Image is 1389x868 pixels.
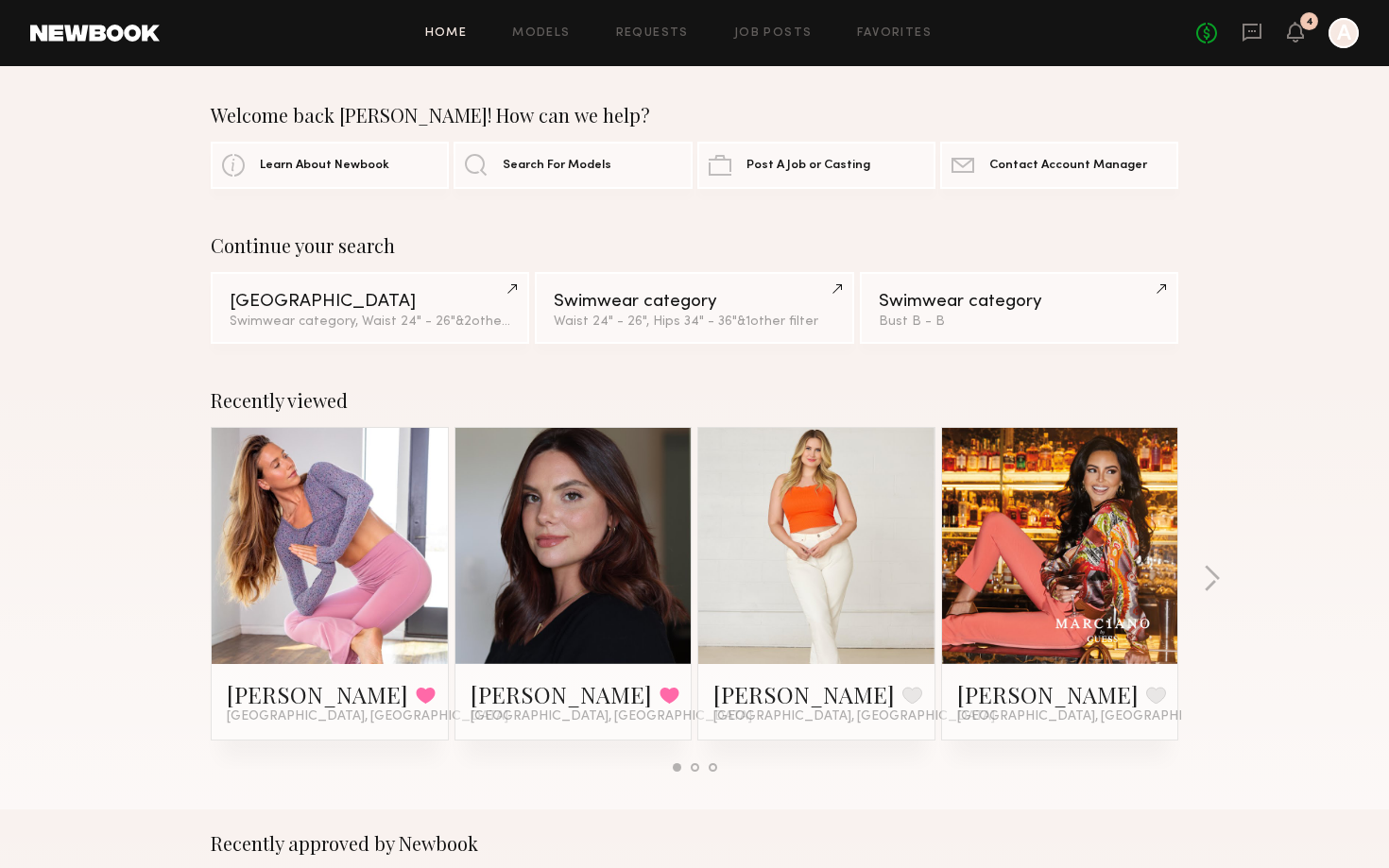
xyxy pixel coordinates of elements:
div: Continue your search [211,234,1178,257]
a: Swimwear categoryBust B - B [860,272,1178,344]
a: [PERSON_NAME] [713,679,895,709]
a: Swimwear categoryWaist 24" - 26", Hips 34" - 36"&1other filter [535,272,853,344]
div: Recently viewed [211,389,1178,412]
a: [PERSON_NAME] [471,679,652,709]
span: [GEOGRAPHIC_DATA], [GEOGRAPHIC_DATA] [471,709,752,724]
span: Post A Job or Casting [746,160,870,172]
div: Waist 24" - 26", Hips 34" - 36" [554,315,834,329]
a: [PERSON_NAME] [227,679,408,709]
a: Learn About Newbook [211,142,449,189]
a: Models [512,27,570,40]
span: Contact Account Manager [989,160,1147,172]
a: Contact Account Manager [940,142,1178,189]
a: Requests [616,27,689,40]
span: Learn About Newbook [260,160,389,172]
div: [GEOGRAPHIC_DATA] [230,293,510,311]
a: [GEOGRAPHIC_DATA]Swimwear category, Waist 24" - 26"&2other filters [211,272,529,344]
div: 4 [1306,17,1313,27]
span: & 1 other filter [737,315,818,328]
span: [GEOGRAPHIC_DATA], [GEOGRAPHIC_DATA] [957,709,1239,724]
a: Search For Models [454,142,692,189]
div: Swimwear category [554,293,834,311]
span: [GEOGRAPHIC_DATA], [GEOGRAPHIC_DATA] [713,709,995,724]
a: Home [425,27,468,40]
a: Post A Job or Casting [697,142,935,189]
div: Swimwear category, Waist 24" - 26" [230,315,510,329]
span: Search For Models [503,160,611,172]
a: Job Posts [734,27,813,40]
span: [GEOGRAPHIC_DATA], [GEOGRAPHIC_DATA] [227,709,508,724]
div: Recently approved by Newbook [211,832,1178,855]
div: Bust B - B [879,315,1159,329]
div: Swimwear category [879,293,1159,311]
a: A [1329,18,1359,48]
a: Favorites [857,27,932,40]
span: & 2 other filter s [455,315,546,328]
div: Welcome back [PERSON_NAME]! How can we help? [211,104,1178,127]
a: [PERSON_NAME] [957,679,1139,709]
